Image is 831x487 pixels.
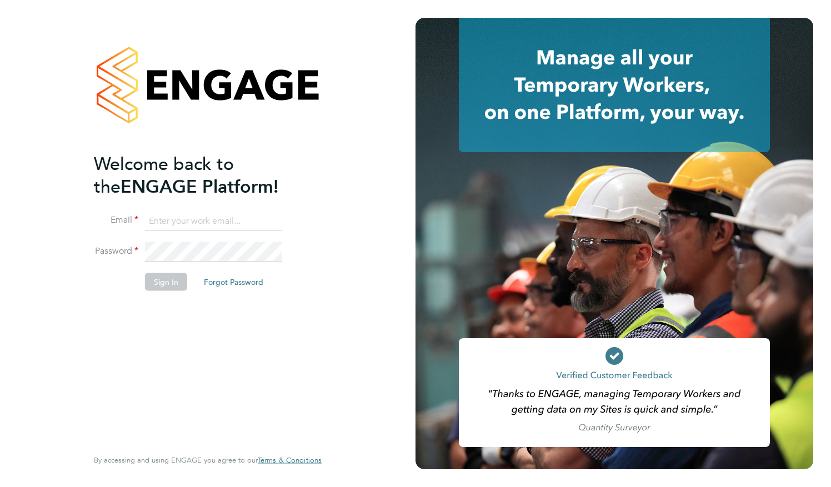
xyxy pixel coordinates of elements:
label: Email [94,214,138,226]
label: Password [94,245,138,257]
h2: ENGAGE Platform! [94,152,311,198]
input: Enter your work email... [145,211,282,231]
span: By accessing and using ENGAGE you agree to our [94,455,322,465]
a: Terms & Conditions [258,456,322,465]
button: Sign In [145,273,187,291]
span: Welcome back to the [94,153,234,197]
button: Forgot Password [195,273,272,291]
